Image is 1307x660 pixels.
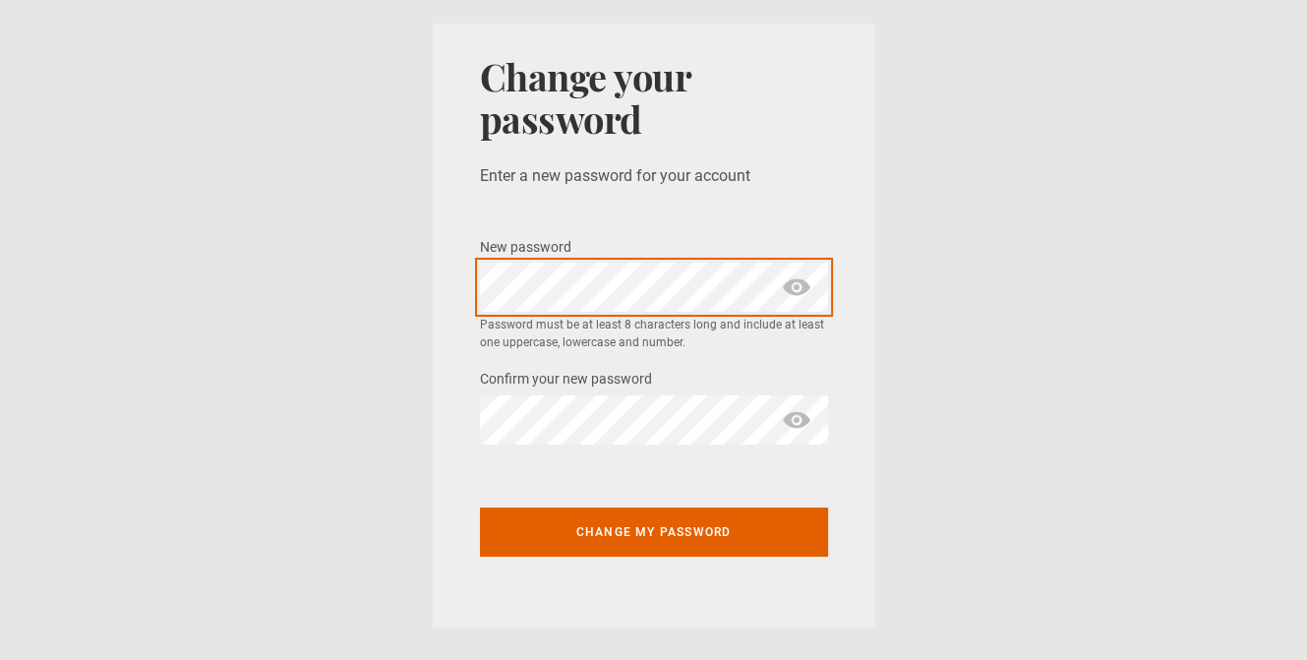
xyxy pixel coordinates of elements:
[781,395,812,445] span: show password
[480,316,828,351] small: Password must be at least 8 characters long and include at least one uppercase, lowercase and num...
[480,164,828,188] p: Enter a new password for your account
[480,368,652,391] label: Confirm your new password
[480,508,828,557] button: Change my password
[480,55,828,141] h1: Change your password
[781,263,812,312] span: show password
[480,236,571,260] label: New password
